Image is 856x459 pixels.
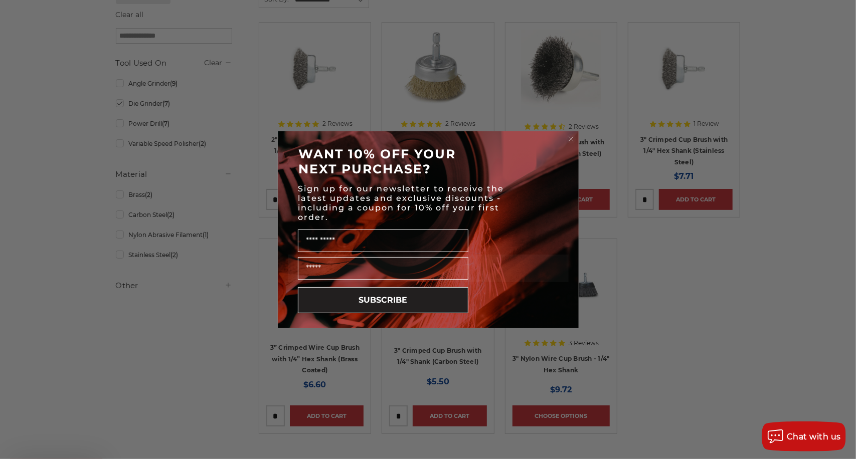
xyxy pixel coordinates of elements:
[298,257,468,280] input: Email
[762,421,846,451] button: Chat with us
[298,287,468,313] button: SUBSCRIBE
[787,432,841,441] span: Chat with us
[298,184,504,222] span: Sign up for our newsletter to receive the latest updates and exclusive discounts - including a co...
[566,134,576,144] button: Close dialog
[299,146,456,176] span: WANT 10% OFF YOUR NEXT PURCHASE?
